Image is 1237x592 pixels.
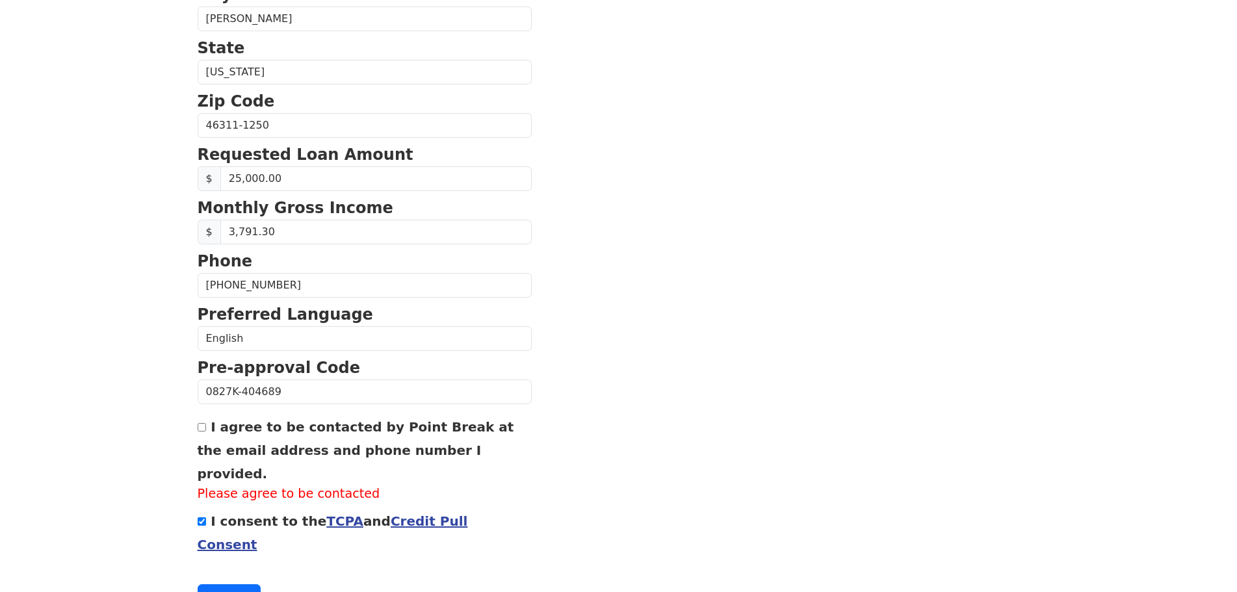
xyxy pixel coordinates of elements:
[220,166,532,191] input: Requested Loan Amount
[198,359,361,377] strong: Pre-approval Code
[198,220,221,244] span: $
[198,113,532,138] input: Zip Code
[198,273,532,298] input: Phone
[198,380,532,404] input: Pre-approval Code
[198,419,514,482] label: I agree to be contacted by Point Break at the email address and phone number I provided.
[198,166,221,191] span: $
[198,513,468,552] label: I consent to the and
[198,305,373,324] strong: Preferred Language
[198,146,413,164] strong: Requested Loan Amount
[198,485,532,504] label: Please agree to be contacted
[198,92,275,110] strong: Zip Code
[220,220,532,244] input: Monthly Gross Income
[198,39,245,57] strong: State
[198,252,253,270] strong: Phone
[198,196,532,220] p: Monthly Gross Income
[198,6,532,31] input: City
[326,513,363,529] a: TCPA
